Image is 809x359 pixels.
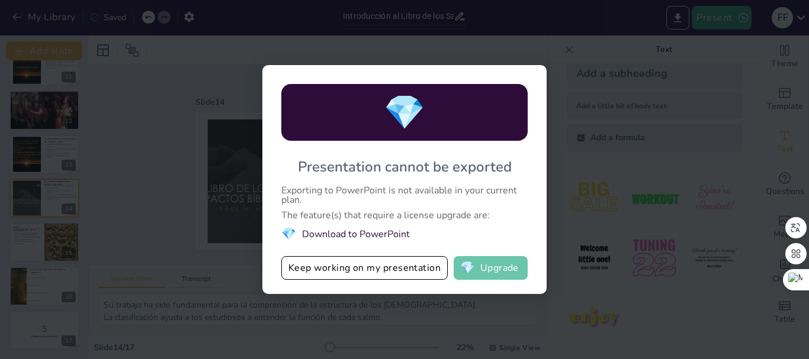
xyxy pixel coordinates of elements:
[298,157,512,176] div: Presentation cannot be exported
[281,211,528,220] div: The feature(s) that require a license upgrade are:
[460,262,475,274] span: diamond
[281,256,448,280] button: Keep working on my presentation
[281,226,296,242] span: diamond
[384,90,425,135] span: diamond
[281,186,528,205] div: Exporting to PowerPoint is not available in your current plan.
[454,256,528,280] button: diamondUpgrade
[281,226,528,242] li: Download to PowerPoint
